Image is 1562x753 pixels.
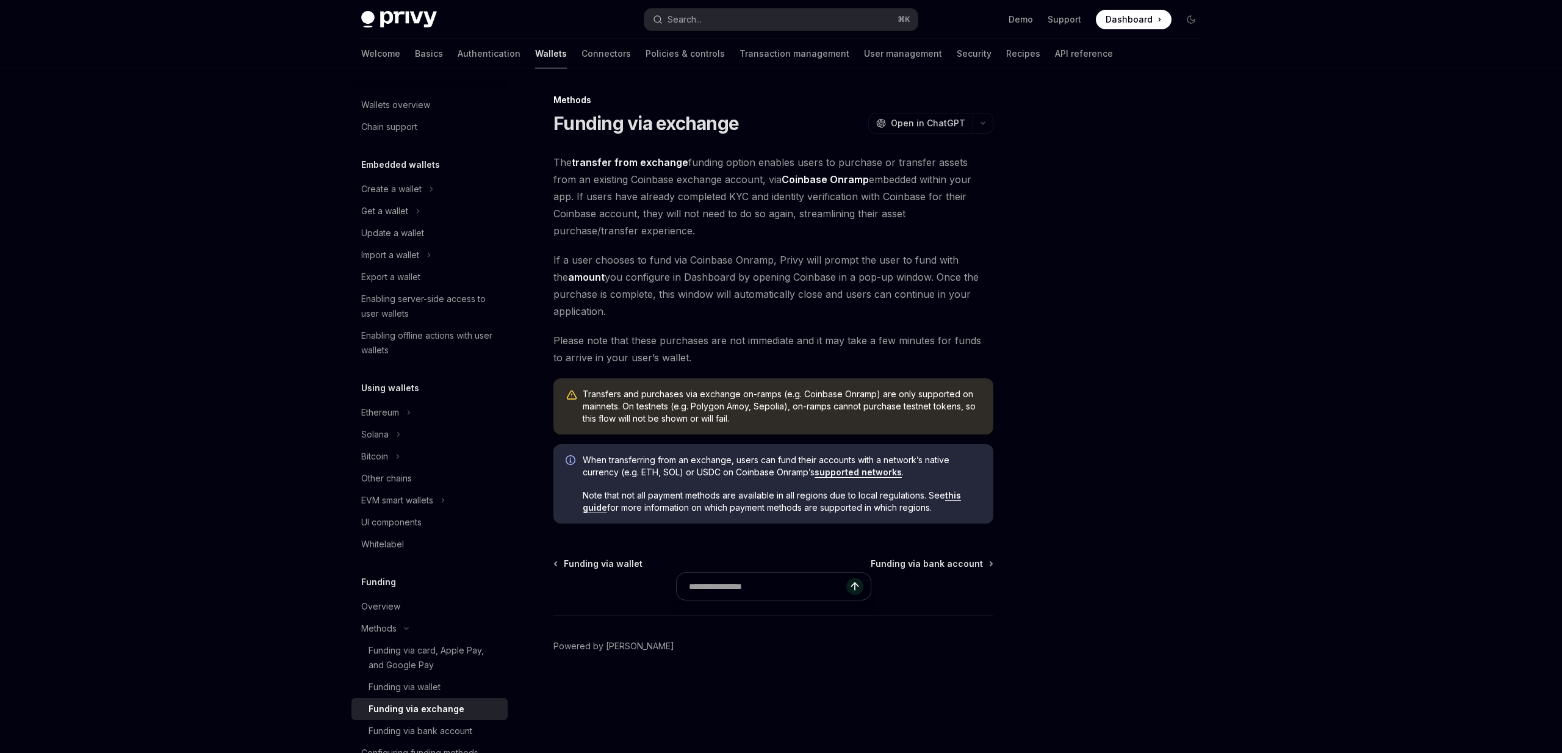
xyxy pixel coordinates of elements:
[351,698,508,720] a: Funding via exchange
[361,120,417,134] div: Chain support
[1096,10,1171,29] a: Dashboard
[1055,39,1113,68] a: API reference
[871,558,983,570] span: Funding via bank account
[351,325,508,361] a: Enabling offline actions with user wallets
[689,573,846,600] input: Ask a question...
[553,332,993,366] span: Please note that these purchases are not immediate and it may take a few minutes for funds to arr...
[361,493,433,508] div: EVM smart wallets
[553,251,993,320] span: If a user chooses to fund via Coinbase Onramp, Privy will prompt the user to fund with the you co...
[361,270,420,284] div: Export a wallet
[361,537,404,552] div: Whitelabel
[361,157,440,172] h5: Embedded wallets
[361,471,412,486] div: Other chains
[351,489,508,511] button: Toggle EVM smart wallets section
[583,388,981,425] span: Transfers and purchases via exchange on-ramps (e.g. Coinbase Onramp) are only supported on mainne...
[782,173,869,186] a: Coinbase Onramp
[361,621,397,636] div: Methods
[369,680,441,694] div: Funding via wallet
[1006,39,1040,68] a: Recipes
[871,558,992,570] a: Funding via bank account
[868,113,973,134] button: Open in ChatGPT
[583,490,961,513] a: this guide
[351,596,508,618] a: Overview
[351,618,508,640] button: Toggle Methods section
[957,39,992,68] a: Security
[361,575,396,589] h5: Funding
[458,39,520,68] a: Authentication
[553,154,993,239] span: The funding option enables users to purchase or transfer assets from an existing Coinbase exchang...
[361,427,389,442] div: Solana
[361,248,419,262] div: Import a wallet
[351,200,508,222] button: Toggle Get a wallet section
[572,156,688,168] strong: transfer from exchange
[864,39,942,68] a: User management
[553,112,739,134] h1: Funding via exchange
[351,445,508,467] button: Toggle Bitcoin section
[646,39,725,68] a: Policies & controls
[361,182,422,196] div: Create a wallet
[583,454,981,478] span: When transferring from an exchange, users can fund their accounts with a network’s native currenc...
[369,702,464,716] div: Funding via exchange
[583,489,981,514] span: Note that not all payment methods are available in all regions due to local regulations. See for ...
[568,271,605,284] a: amount
[351,676,508,698] a: Funding via wallet
[351,116,508,138] a: Chain support
[846,578,863,595] button: Send message
[351,402,508,423] button: Toggle Ethereum section
[361,98,430,112] div: Wallets overview
[566,389,578,402] svg: Warning
[361,599,400,614] div: Overview
[553,94,993,106] div: Methods
[553,640,674,652] a: Powered by [PERSON_NAME]
[898,15,910,24] span: ⌘ K
[351,533,508,555] a: Whitelabel
[1009,13,1033,26] a: Demo
[415,39,443,68] a: Basics
[891,117,965,129] span: Open in ChatGPT
[351,288,508,325] a: Enabling server-side access to user wallets
[369,643,500,672] div: Funding via card, Apple Pay, and Google Pay
[361,292,500,321] div: Enabling server-side access to user wallets
[351,266,508,288] a: Export a wallet
[351,423,508,445] button: Toggle Solana section
[361,405,399,420] div: Ethereum
[361,328,500,358] div: Enabling offline actions with user wallets
[369,724,472,738] div: Funding via bank account
[1106,13,1153,26] span: Dashboard
[351,94,508,116] a: Wallets overview
[361,11,437,28] img: dark logo
[351,244,508,266] button: Toggle Import a wallet section
[815,467,902,478] a: supported networks
[361,226,424,240] div: Update a wallet
[564,558,642,570] span: Funding via wallet
[566,455,578,467] svg: Info
[361,39,400,68] a: Welcome
[668,12,702,27] div: Search...
[555,558,642,570] a: Funding via wallet
[361,449,388,464] div: Bitcoin
[351,720,508,742] a: Funding via bank account
[351,467,508,489] a: Other chains
[581,39,631,68] a: Connectors
[535,39,567,68] a: Wallets
[1048,13,1081,26] a: Support
[1181,10,1201,29] button: Toggle dark mode
[351,178,508,200] button: Toggle Create a wallet section
[351,222,508,244] a: Update a wallet
[361,204,408,218] div: Get a wallet
[644,9,918,31] button: Open search
[361,381,419,395] h5: Using wallets
[361,515,422,530] div: UI components
[740,39,849,68] a: Transaction management
[351,511,508,533] a: UI components
[351,640,508,676] a: Funding via card, Apple Pay, and Google Pay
